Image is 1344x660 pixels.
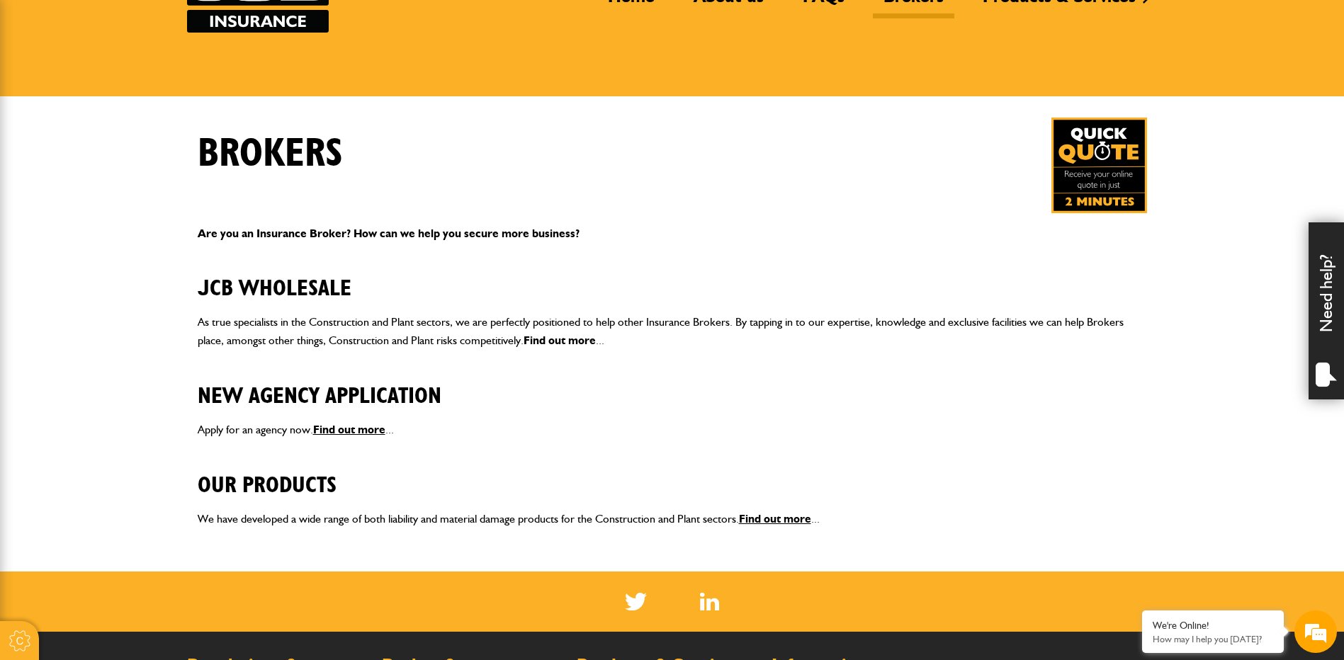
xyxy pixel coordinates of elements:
p: Apply for an agency now. ... [198,421,1147,439]
h2: New Agency Application [198,361,1147,409]
h2: JCB Wholesale [198,254,1147,302]
h2: Our Products [198,450,1147,499]
p: As true specialists in the Construction and Plant sectors, we are perfectly positioned to help ot... [198,313,1147,349]
img: Quick Quote [1051,118,1147,213]
h1: Brokers [198,130,343,178]
p: How may I help you today? [1153,634,1273,644]
a: Find out more [739,512,811,525]
a: Find out more [524,334,596,347]
a: LinkedIn [700,593,719,610]
a: Get your insurance quote in just 2-minutes [1051,118,1147,213]
div: We're Online! [1153,620,1273,632]
p: Are you an Insurance Broker? How can we help you secure more business? [198,224,1147,243]
div: Need help? [1309,222,1344,399]
img: Twitter [625,593,647,610]
img: Linked In [700,593,719,610]
a: Find out more [313,423,385,436]
p: We have developed a wide range of both liability and material damage products for the Constructio... [198,510,1147,528]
